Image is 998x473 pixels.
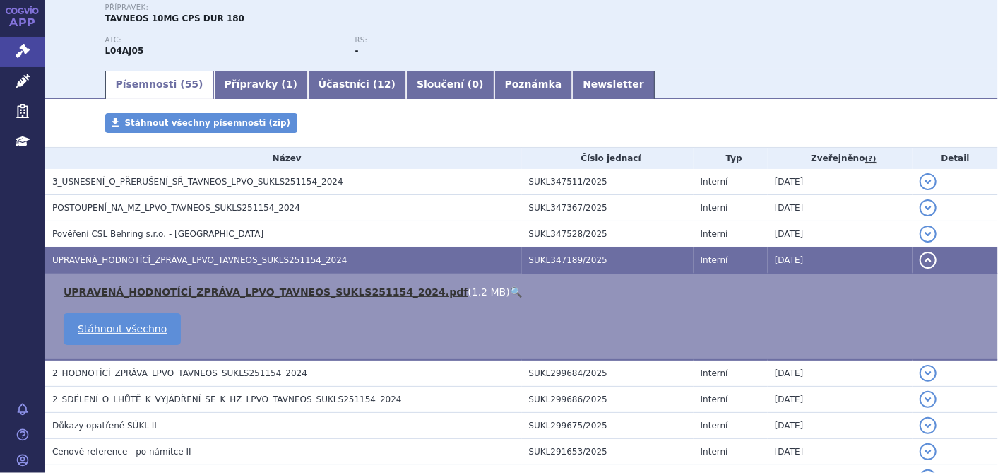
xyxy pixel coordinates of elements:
a: 🔍 [510,286,522,298]
span: Interní [701,421,728,431]
td: SUKL299684/2025 [522,360,694,387]
a: Účastníci (12) [308,71,406,99]
button: detail [920,199,937,216]
span: Interní [701,368,728,378]
th: Číslo jednací [522,148,694,169]
span: 12 [377,78,391,90]
a: Poznámka [494,71,573,99]
td: SUKL291653/2025 [522,439,694,465]
span: 1.2 MB [472,286,506,298]
span: Stáhnout všechny písemnosti (zip) [125,118,291,128]
span: 1 [286,78,293,90]
button: detail [920,391,937,408]
a: Stáhnout všechno [64,313,181,345]
a: Sloučení (0) [406,71,494,99]
td: [DATE] [768,387,913,413]
button: detail [920,226,937,243]
a: Stáhnout všechny písemnosti (zip) [105,113,298,133]
strong: - [355,46,359,56]
span: 2_SDĚLENÍ_O_LHŮTĚ_K_VYJÁDŘENÍ_SE_K_HZ_LPVO_TAVNEOS_SUKLS251154_2024 [52,395,402,404]
td: [DATE] [768,413,913,439]
button: detail [920,417,937,434]
p: Přípravek: [105,4,605,12]
a: Newsletter [572,71,655,99]
strong: AVAKOPAN [105,46,144,56]
a: Přípravky (1) [214,71,308,99]
span: 0 [472,78,479,90]
span: TAVNEOS 10MG CPS DUR 180 [105,13,245,23]
th: Zveřejněno [768,148,913,169]
a: UPRAVENÁ_HODNOTÍCÍ_ZPRÁVA_LPVO_TAVNEOS_SUKLS251154_2024.pdf [64,286,468,298]
p: RS: [355,36,591,45]
span: Interní [701,229,728,239]
th: Detail [913,148,998,169]
td: [DATE] [768,247,913,274]
span: 2_HODNOTÍCÍ_ZPRÁVA_LPVO_TAVNEOS_SUKLS251154_2024 [52,368,307,378]
span: Pověření CSL Behring s.r.o. - Doležel [52,229,263,239]
span: Cenové reference - po námitce II [52,447,191,457]
th: Název [45,148,522,169]
td: SUKL347511/2025 [522,169,694,195]
th: Typ [694,148,768,169]
span: Interní [701,395,728,404]
span: UPRAVENÁ_HODNOTÍCÍ_ZPRÁVA_LPVO_TAVNEOS_SUKLS251154_2024 [52,255,347,265]
button: detail [920,365,937,382]
span: Interní [701,203,728,213]
button: detail [920,443,937,460]
span: Interní [701,447,728,457]
td: [DATE] [768,221,913,247]
abbr: (?) [865,154,877,164]
td: SUKL347189/2025 [522,247,694,274]
td: SUKL299686/2025 [522,387,694,413]
span: Interní [701,177,728,187]
a: Písemnosti (55) [105,71,214,99]
button: detail [920,252,937,269]
td: SUKL347528/2025 [522,221,694,247]
span: Důkazy opatřené SÚKL II [52,421,157,431]
td: [DATE] [768,439,913,465]
td: [DATE] [768,360,913,387]
td: [DATE] [768,195,913,221]
td: SUKL347367/2025 [522,195,694,221]
td: [DATE] [768,169,913,195]
button: detail [920,173,937,190]
span: Interní [701,255,728,265]
p: ATC: [105,36,341,45]
span: 3_USNESENÍ_O_PŘERUŠENÍ_SŘ_TAVNEOS_LPVO_SUKLS251154_2024 [52,177,343,187]
li: ( ) [64,285,984,299]
td: SUKL299675/2025 [522,413,694,439]
span: 55 [185,78,198,90]
span: POSTOUPENÍ_NA_MZ_LPVO_TAVNEOS_SUKLS251154_2024 [52,203,300,213]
